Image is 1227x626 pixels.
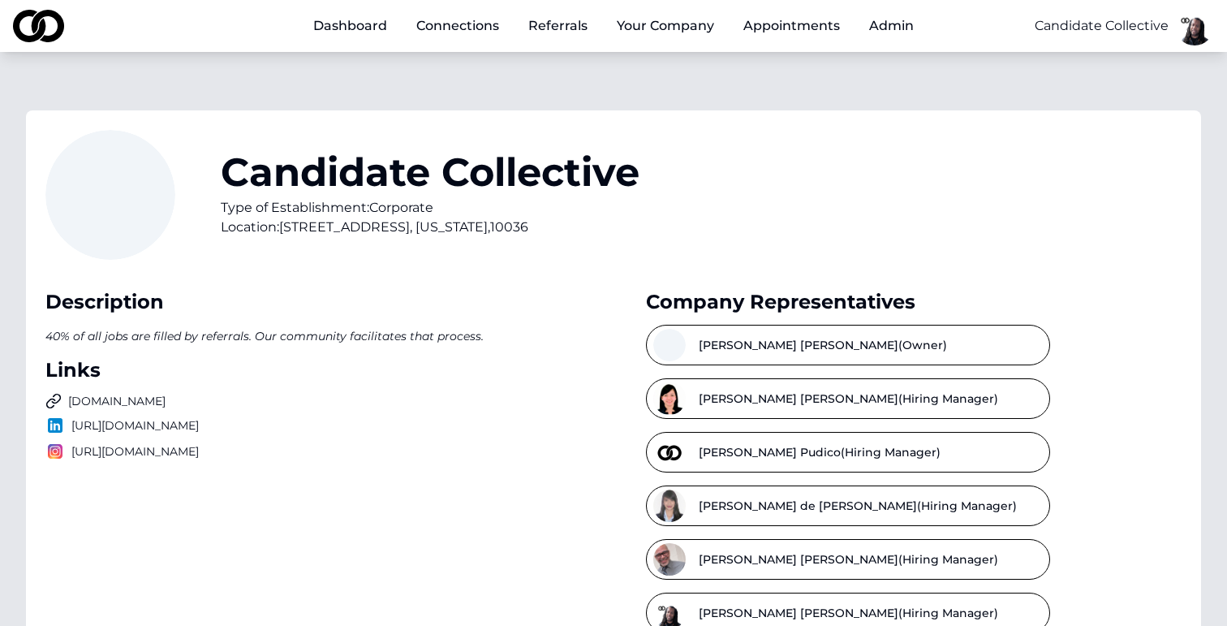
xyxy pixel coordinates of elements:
div: Location: [STREET_ADDRESS] , [US_STATE] , 10036 [221,218,639,237]
nav: Main [300,10,927,42]
button: [PERSON_NAME] Pudico(Hiring Manager) [646,432,1050,473]
div: Company Representatives [646,289,1182,315]
a: Dashboard [300,10,400,42]
img: 1f1e6ded-7e6e-4da0-8d9b-facf9315d0a3-ID%20Pic-profile_picture.jpg [653,382,686,415]
button: [PERSON_NAME] [PERSON_NAME](Owner) [646,325,1050,365]
div: Links [45,357,581,383]
img: logo [45,442,65,461]
img: 126d1970-4131-4eca-9e04-994076d8ae71-2-profile_picture.jpeg [653,436,686,468]
a: Connections [403,10,512,42]
div: Description [45,289,581,315]
p: 40% of all jobs are filled by referrals. Our community facilitates that process. [45,325,581,348]
a: Appointments [730,10,853,42]
img: logo [13,10,64,42]
a: [URL][DOMAIN_NAME] [45,416,581,435]
img: fc566690-cf65-45d8-a465-1d4f683599e2-basimCC1-profile_picture.png [1175,6,1214,45]
button: Candidate Collective [1035,16,1169,36]
img: 51457996-7adf-4995-be40-a9f8ac946256-Picture1-profile_picture.jpg [653,490,686,522]
h1: Candidate Collective [221,153,639,192]
img: 2fb9f752-7932-4bfa-8255-0bdd552e1fda-IMG_9951-profile_picture.jpeg [653,543,686,576]
button: Admin [856,10,927,42]
button: [PERSON_NAME] de [PERSON_NAME](Hiring Manager) [646,486,1050,526]
a: [URL][DOMAIN_NAME] [45,442,581,461]
img: logo [45,416,65,435]
button: [PERSON_NAME] [PERSON_NAME](Hiring Manager) [646,539,1050,580]
div: Type of Establishment: Corporate [221,198,639,218]
a: Referrals [515,10,601,42]
a: [DOMAIN_NAME] [45,393,581,409]
button: [PERSON_NAME] [PERSON_NAME](Hiring Manager) [646,378,1050,419]
button: Your Company [604,10,727,42]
